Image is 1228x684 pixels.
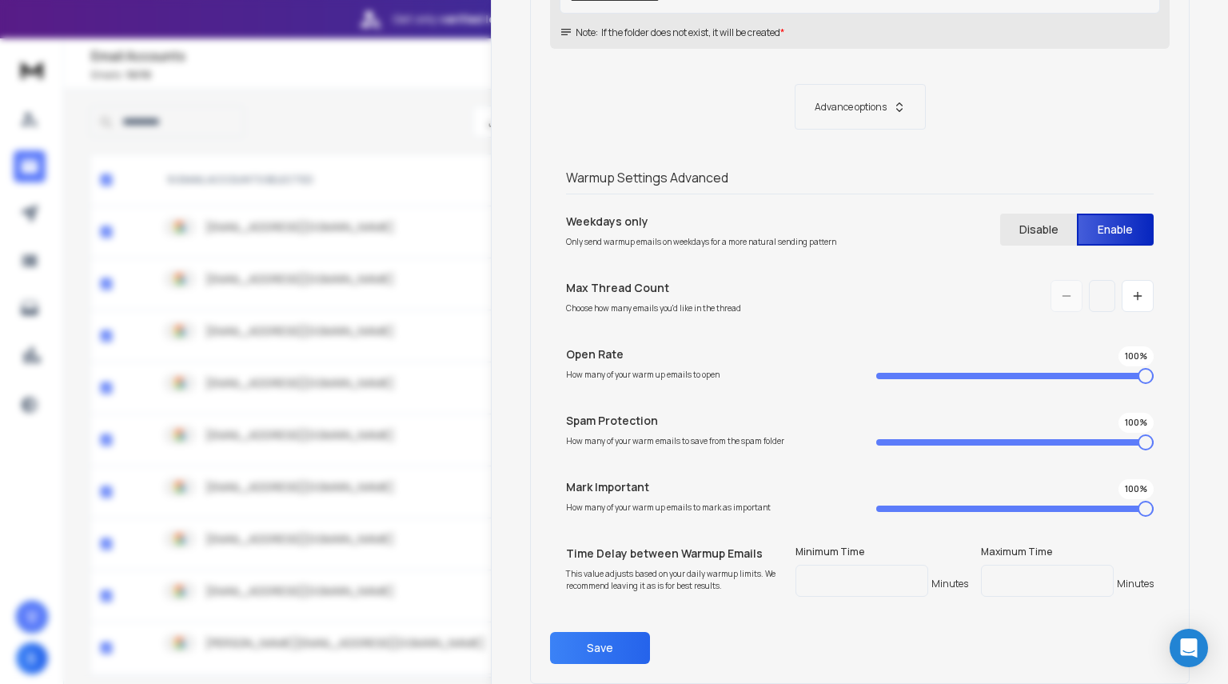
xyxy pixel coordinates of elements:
p: If the folder does not exist, it will be created [601,26,780,39]
p: Minutes [931,578,968,590]
p: Only send warmup emails on weekdays for a more natural sending pattern [566,236,843,248]
p: Advance options [815,101,887,114]
div: 100 % [1118,346,1154,366]
p: Spam Protection [566,413,843,429]
div: 100 % [1118,479,1154,499]
p: Open Rate [566,346,843,362]
div: Open Intercom Messenger [1170,629,1208,667]
p: How many of your warm up emails to mark as important [566,502,843,514]
button: Disable [1000,214,1077,246]
p: How many of your warm emails to save from the spam folder [566,435,843,447]
h1: Warmup Settings Advanced [566,168,1154,187]
div: 100 % [1118,413,1154,433]
p: Minutes [1117,578,1154,590]
p: Mark Important [566,479,843,495]
button: Save [550,632,650,664]
span: Note: [560,26,598,39]
button: Advance options [566,84,1154,130]
label: Maximum Time [981,546,1154,558]
button: Enable [1077,214,1154,246]
p: Choose how many emails you'd like in the thread [566,302,843,314]
p: Max Thread Count [566,280,843,296]
p: This value adjusts based on your daily warmup limits. We recommend leaving it as is for best resu... [566,568,789,592]
p: Weekdays only [566,214,843,230]
p: Time Delay between Warmup Emails [566,546,789,562]
label: Minimum Time [795,546,968,558]
p: How many of your warm up emails to open [566,369,843,381]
